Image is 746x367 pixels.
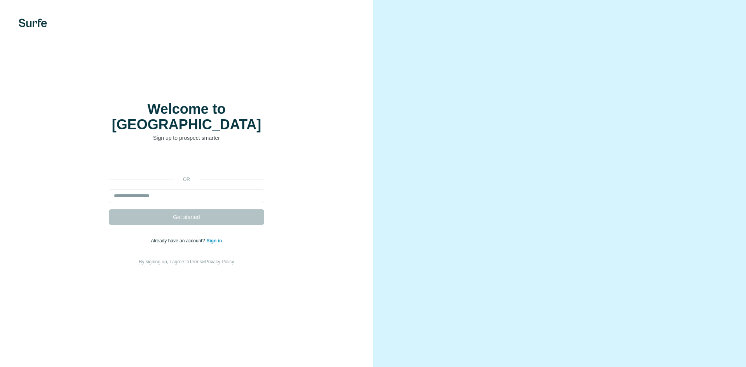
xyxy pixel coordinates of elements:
[205,259,234,264] a: Privacy Policy
[109,101,264,132] h1: Welcome to [GEOGRAPHIC_DATA]
[174,176,199,183] p: or
[206,238,222,244] a: Sign in
[139,259,234,264] span: By signing up, I agree to &
[19,19,47,27] img: Surfe's logo
[109,134,264,142] p: Sign up to prospect smarter
[105,153,268,170] iframe: Sign in with Google Button
[151,238,207,244] span: Already have an account?
[189,259,202,264] a: Terms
